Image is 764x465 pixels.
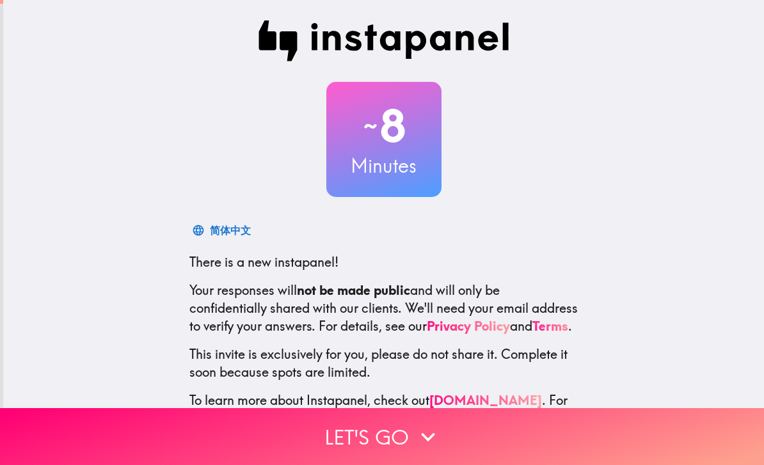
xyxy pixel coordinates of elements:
a: Privacy Policy [427,318,510,334]
a: [DOMAIN_NAME] [429,392,542,408]
p: This invite is exclusively for you, please do not share it. Complete it soon because spots are li... [189,345,578,381]
button: 简体中文 [189,217,256,243]
h3: Minutes [326,152,442,179]
h2: 8 [326,100,442,152]
p: Your responses will and will only be confidentially shared with our clients. We'll need your emai... [189,281,578,335]
img: Instapanel [259,20,509,61]
span: ~ [362,107,379,145]
p: To learn more about Instapanel, check out . For questions or help, email us at . [189,391,578,445]
b: not be made public [297,282,410,298]
a: Terms [532,318,568,334]
span: There is a new instapanel! [189,254,338,270]
div: 简体中文 [210,221,251,239]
